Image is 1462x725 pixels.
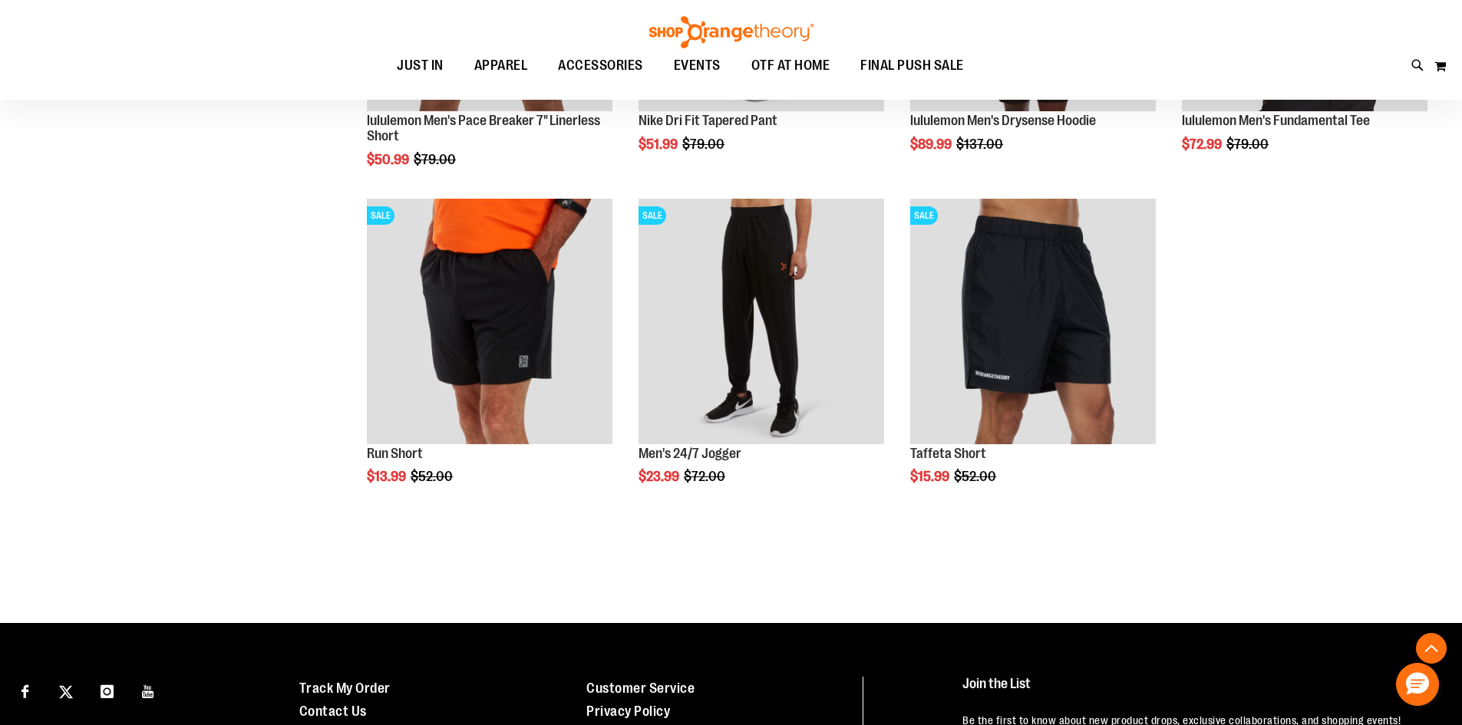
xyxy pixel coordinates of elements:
[359,191,620,524] div: product
[299,704,367,719] a: Contact Us
[910,199,1156,444] img: Product image for Taffeta Short
[367,199,612,447] a: Product image for Run ShortSALE
[903,191,1163,524] div: product
[639,137,680,152] span: $51.99
[367,469,408,484] span: $13.99
[639,199,884,444] img: Product image for 24/7 Jogger
[910,446,986,461] a: Taffeta Short
[860,48,964,83] span: FINAL PUSH SALE
[59,685,73,699] img: Twitter
[684,469,728,484] span: $72.00
[586,681,695,696] a: Customer Service
[910,199,1156,447] a: Product image for Taffeta ShortSALE
[12,677,38,704] a: Visit our Facebook page
[367,206,394,225] span: SALE
[658,48,736,84] a: EVENTS
[910,137,954,152] span: $89.99
[751,48,830,83] span: OTF AT HOME
[53,677,80,704] a: Visit our X page
[1396,663,1439,706] button: Hello, have a question? Let’s chat.
[639,446,741,461] a: Men's 24/7 Jogger
[639,206,666,225] span: SALE
[910,469,952,484] span: $15.99
[367,152,411,167] span: $50.99
[586,704,670,719] a: Privacy Policy
[631,191,892,524] div: product
[1182,113,1370,128] a: lululemon Men's Fundamental Tee
[1416,633,1447,664] button: Back To Top
[474,48,528,83] span: APPAREL
[558,48,643,83] span: ACCESSORIES
[910,206,938,225] span: SALE
[94,677,120,704] a: Visit our Instagram page
[381,48,459,84] a: JUST IN
[845,48,979,83] a: FINAL PUSH SALE
[367,199,612,444] img: Product image for Run Short
[910,113,1096,128] a: lululemon Men's Drysense Hoodie
[543,48,658,84] a: ACCESSORIES
[956,137,1005,152] span: $137.00
[674,48,721,83] span: EVENTS
[736,48,846,84] a: OTF AT HOME
[299,681,391,696] a: Track My Order
[639,199,884,447] a: Product image for 24/7 JoggerSALE
[954,469,998,484] span: $52.00
[1182,137,1224,152] span: $72.99
[647,16,816,48] img: Shop Orangetheory
[962,677,1427,705] h4: Join the List
[367,446,423,461] a: Run Short
[397,48,444,83] span: JUST IN
[411,469,455,484] span: $52.00
[414,152,458,167] span: $79.00
[639,113,777,128] a: Nike Dri Fit Tapered Pant
[135,677,162,704] a: Visit our Youtube page
[682,137,727,152] span: $79.00
[367,113,600,143] a: lululemon Men's Pace Breaker 7" Linerless Short
[1226,137,1271,152] span: $79.00
[639,469,681,484] span: $23.99
[459,48,543,84] a: APPAREL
